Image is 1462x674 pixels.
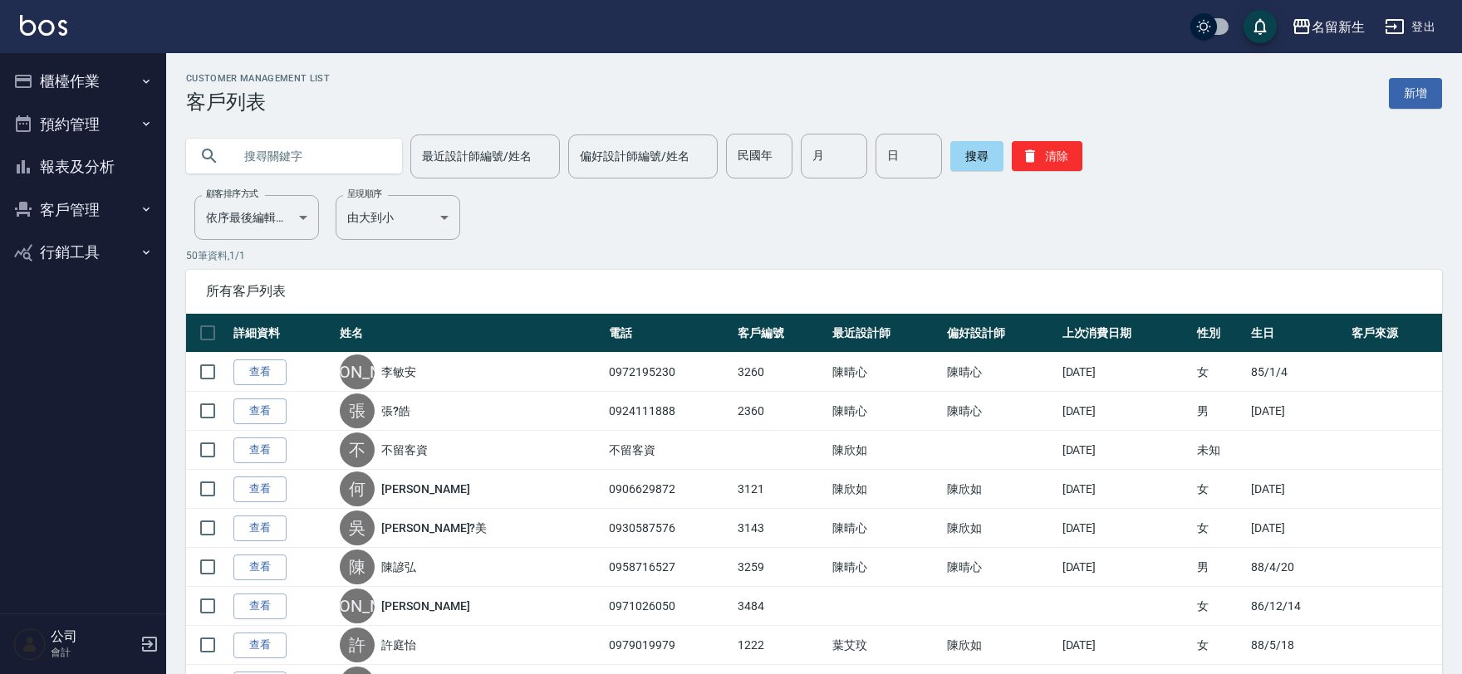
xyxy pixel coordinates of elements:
a: 新增 [1389,78,1442,109]
a: 查看 [233,593,287,619]
p: 50 筆資料, 1 / 1 [186,248,1442,263]
td: 陳欣如 [828,470,943,509]
a: 查看 [233,515,287,541]
a: 許庭怡 [381,637,416,653]
button: 報表及分析 [7,145,159,188]
td: 未知 [1193,431,1248,470]
button: 搜尋 [950,141,1003,171]
th: 詳細資料 [229,314,336,353]
th: 客戶編號 [733,314,828,353]
td: 陳晴心 [943,353,1057,392]
td: 陳欣如 [943,509,1057,548]
td: 男 [1193,392,1248,431]
td: 陳欣如 [943,626,1057,665]
td: 女 [1193,509,1248,548]
button: save [1244,10,1277,43]
a: [PERSON_NAME] [381,481,469,497]
td: [DATE] [1058,431,1193,470]
span: 所有客戶列表 [206,283,1422,300]
td: 女 [1193,353,1248,392]
td: 88/4/20 [1247,548,1347,587]
button: 櫃檯作業 [7,60,159,103]
td: 女 [1193,470,1248,509]
div: 陳 [340,549,375,584]
th: 偏好設計師 [943,314,1057,353]
td: [DATE] [1058,353,1193,392]
td: 85/1/4 [1247,353,1347,392]
input: 搜尋關鍵字 [233,134,389,178]
th: 上次消費日期 [1058,314,1193,353]
th: 姓名 [336,314,605,353]
td: 0972195230 [605,353,733,392]
a: [PERSON_NAME]?美 [381,520,487,536]
th: 電話 [605,314,733,353]
td: [DATE] [1247,392,1347,431]
p: 會計 [51,645,135,660]
button: 登出 [1378,12,1442,42]
td: 陳晴心 [943,392,1057,431]
a: [PERSON_NAME] [381,598,469,614]
label: 呈現順序 [347,188,382,200]
th: 最近設計師 [828,314,943,353]
h5: 公司 [51,628,135,645]
div: [PERSON_NAME] [340,354,375,389]
a: 查看 [233,359,287,385]
div: 許 [340,628,375,662]
td: 0924111888 [605,392,733,431]
div: 依序最後編輯時間 [194,195,319,240]
td: 3143 [733,509,828,548]
td: [DATE] [1247,509,1347,548]
td: 陳晴心 [943,548,1057,587]
td: 0979019979 [605,626,733,665]
button: 清除 [1012,141,1082,171]
td: [DATE] [1058,509,1193,548]
img: Logo [20,15,67,36]
td: 0930587576 [605,509,733,548]
a: 陳諺弘 [381,559,416,575]
div: 張 [340,393,375,428]
h2: Customer Management List [186,73,330,84]
td: 88/5/18 [1247,626,1347,665]
td: 男 [1193,548,1248,587]
div: 吳 [340,510,375,545]
td: 3259 [733,548,828,587]
td: 1222 [733,626,828,665]
a: 查看 [233,476,287,502]
td: 陳欣如 [828,431,943,470]
td: [DATE] [1058,392,1193,431]
div: 不 [340,432,375,467]
a: 查看 [233,632,287,658]
td: 86/12/14 [1247,587,1347,626]
th: 性別 [1193,314,1248,353]
label: 顧客排序方式 [206,188,258,200]
td: 0906629872 [605,470,733,509]
td: 陳欣如 [943,470,1057,509]
th: 客戶來源 [1347,314,1442,353]
a: 查看 [233,554,287,580]
td: [DATE] [1058,626,1193,665]
button: 預約管理 [7,103,159,146]
td: 女 [1193,626,1248,665]
div: 何 [340,471,375,506]
a: 查看 [233,437,287,463]
td: 2360 [733,392,828,431]
td: 陳晴心 [828,353,943,392]
td: 陳晴心 [828,548,943,587]
button: 行銷工具 [7,231,159,274]
td: 3121 [733,470,828,509]
td: 不留客資 [605,431,733,470]
a: 查看 [233,398,287,424]
td: [DATE] [1058,470,1193,509]
td: [DATE] [1058,548,1193,587]
div: [PERSON_NAME] [340,589,375,623]
button: 客戶管理 [7,188,159,232]
a: 不留客資 [381,442,428,458]
td: 陳晴心 [828,509,943,548]
a: 張?皓 [381,403,410,419]
h3: 客戶列表 [186,90,330,114]
td: [DATE] [1247,470,1347,509]
td: 女 [1193,587,1248,626]
div: 由大到小 [336,195,460,240]
button: 名留新生 [1285,10,1371,44]
th: 生日 [1247,314,1347,353]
